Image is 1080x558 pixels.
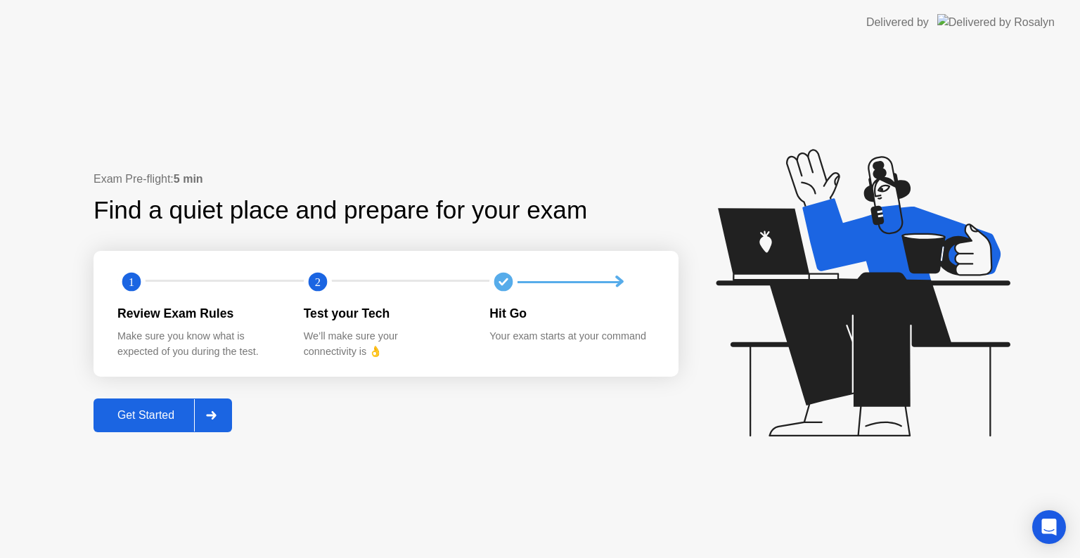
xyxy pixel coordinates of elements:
[94,398,232,432] button: Get Started
[117,304,281,323] div: Review Exam Rules
[1032,510,1066,544] div: Open Intercom Messenger
[489,329,653,344] div: Your exam starts at your command
[315,275,321,289] text: 2
[304,304,468,323] div: Test your Tech
[489,304,653,323] div: Hit Go
[866,14,929,31] div: Delivered by
[129,275,134,289] text: 1
[937,14,1055,30] img: Delivered by Rosalyn
[174,173,203,185] b: 5 min
[304,329,468,359] div: We’ll make sure your connectivity is 👌
[117,329,281,359] div: Make sure you know what is expected of you during the test.
[98,409,194,422] div: Get Started
[94,192,589,229] div: Find a quiet place and prepare for your exam
[94,171,679,188] div: Exam Pre-flight:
